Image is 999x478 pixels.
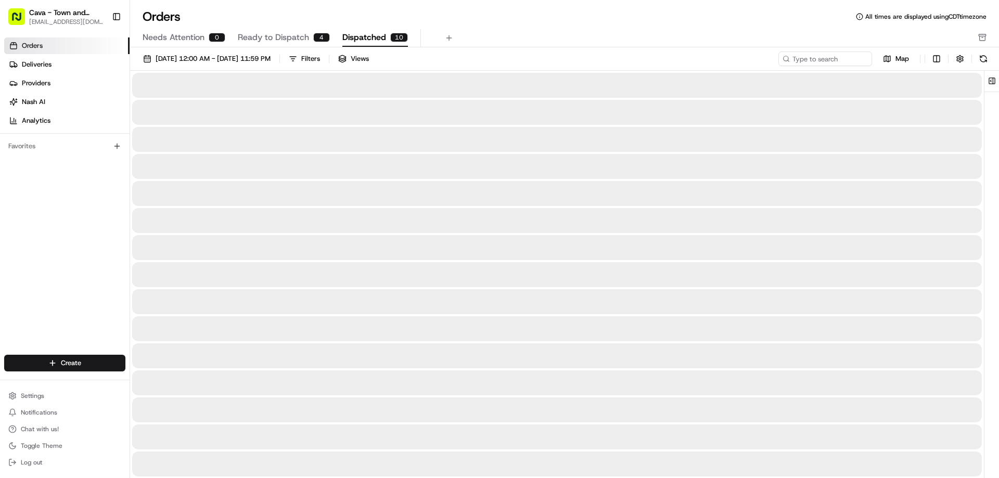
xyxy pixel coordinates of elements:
span: Toggle Theme [21,442,62,450]
span: All times are displayed using CDT timezone [865,12,987,21]
span: [DATE] [119,189,140,198]
img: Nash [10,10,31,31]
span: • [113,189,117,198]
a: 💻API Documentation [84,228,171,247]
span: Dispatched [342,31,386,44]
div: We're available if you need us! [47,110,143,118]
a: Orders [4,37,130,54]
span: Notifications [21,408,57,417]
img: 1736555255976-a54dd68f-1ca7-489b-9aae-adbdc363a1c4 [21,190,29,198]
button: Toggle Theme [4,438,125,453]
span: Pylon [104,258,126,266]
div: Favorites [4,138,125,154]
div: 0 [209,33,225,42]
a: Analytics [4,112,130,129]
div: 📗 [10,234,19,242]
span: Ready to Dispatch [238,31,309,44]
p: Welcome 👋 [10,42,189,58]
div: 4 [313,33,330,42]
span: [DATE] 12:00 AM - [DATE] 11:59 PM [156,54,271,63]
div: Filters [301,54,320,63]
span: Settings [21,392,44,400]
span: Nash AI [22,97,45,107]
span: Deliveries [22,60,52,69]
span: • [135,161,139,170]
button: Views [334,51,374,66]
button: Create [4,355,125,371]
img: Wisdom Oko [10,179,27,200]
a: Powered byPylon [73,257,126,266]
span: API Documentation [98,232,167,243]
button: Filters [284,51,325,66]
span: Map [895,54,909,63]
span: Log out [21,458,42,467]
span: [PERSON_NAME] [PERSON_NAME] [32,161,133,170]
div: Start new chat [47,99,171,110]
img: 1727276513143-84d647e1-66c0-4f92-a045-3c9f9f5dfd92 [22,99,41,118]
input: Clear [27,67,172,78]
button: Chat with us! [4,422,125,436]
a: Nash AI [4,94,130,110]
span: Chat with us! [21,425,59,433]
span: 10:42 AM [141,161,171,170]
button: Notifications [4,405,125,420]
button: Cava - Town and Country[EMAIL_ADDRESS][DOMAIN_NAME] [4,4,108,29]
span: Views [351,54,369,63]
h1: Orders [143,8,181,25]
span: Orders [22,41,43,50]
img: 1736555255976-a54dd68f-1ca7-489b-9aae-adbdc363a1c4 [10,99,29,118]
a: Providers [4,75,130,92]
div: Past conversations [10,135,70,144]
span: Knowledge Base [21,232,80,243]
button: Cava - Town and Country [29,7,104,18]
a: 📗Knowledge Base [6,228,84,247]
span: Create [61,358,81,368]
button: [DATE] 12:00 AM - [DATE] 11:59 PM [138,51,275,66]
button: Refresh [976,51,991,66]
input: Type to search [778,51,872,66]
button: See all [161,133,189,146]
span: Analytics [22,116,50,125]
div: 10 [390,33,408,42]
span: Providers [22,79,50,88]
button: Start new chat [177,102,189,115]
button: Map [876,53,916,65]
img: 1736555255976-a54dd68f-1ca7-489b-9aae-adbdc363a1c4 [21,162,29,170]
button: [EMAIL_ADDRESS][DOMAIN_NAME] [29,18,104,26]
span: Needs Attention [143,31,204,44]
button: Log out [4,455,125,470]
div: 💻 [88,234,96,242]
button: Settings [4,389,125,403]
a: Deliveries [4,56,130,73]
img: Joana Marie Avellanoza [10,151,27,168]
span: Wisdom [PERSON_NAME] [32,189,111,198]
